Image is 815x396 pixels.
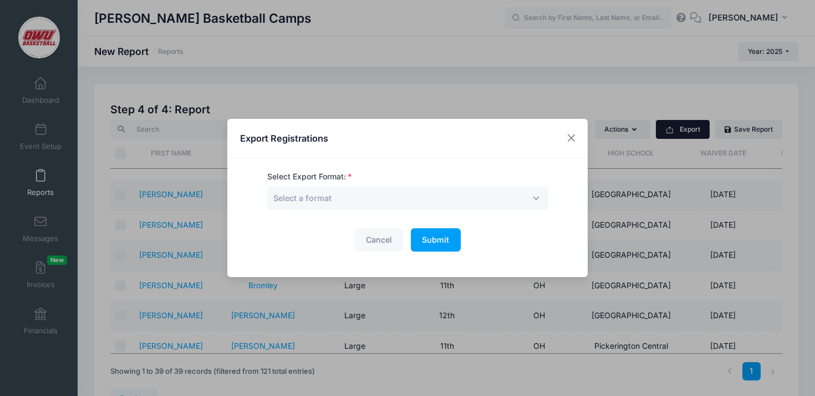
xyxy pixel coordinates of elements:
[267,171,352,183] label: Select Export Format:
[273,193,332,203] span: Select a format
[240,132,328,145] h4: Export Registrations
[562,128,582,148] button: Close
[354,228,403,252] button: Cancel
[422,235,449,244] span: Submit
[267,186,548,210] span: Select a format
[411,228,461,252] button: Submit
[273,192,332,204] span: Select a format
